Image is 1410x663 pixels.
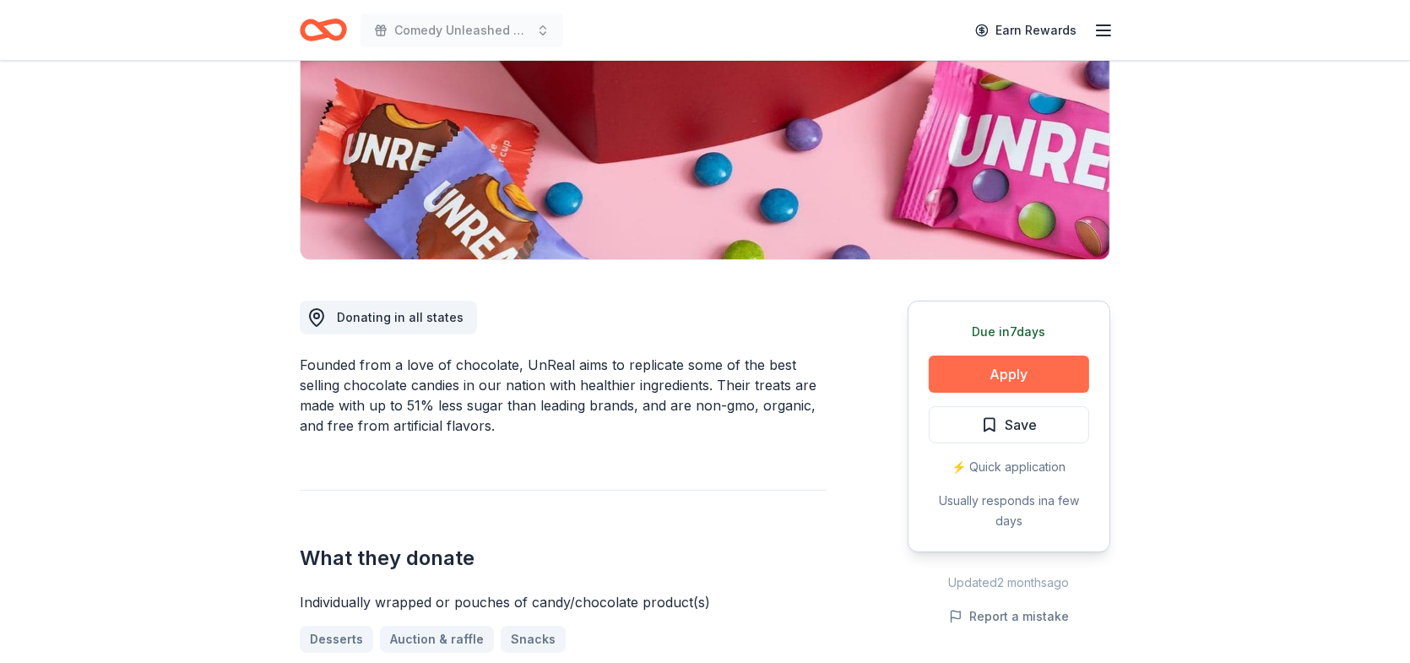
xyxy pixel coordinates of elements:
button: Report a mistake [949,606,1069,627]
a: Earn Rewards [965,15,1087,46]
span: Comedy Unleashed 2025 [394,20,529,41]
a: Home [300,10,347,50]
button: Apply [929,356,1089,393]
div: Usually responds in a few days [929,491,1089,531]
a: Desserts [300,626,373,653]
button: Save [929,406,1089,443]
h2: What they donate [300,545,827,572]
a: Snacks [501,626,566,653]
button: Comedy Unleashed 2025 [361,14,563,47]
div: Updated 2 months ago [908,573,1110,593]
div: Founded from a love of chocolate, UnReal aims to replicate some of the best selling chocolate can... [300,355,827,436]
div: ⚡️ Quick application [929,457,1089,477]
div: Due in 7 days [929,322,1089,342]
div: Individually wrapped or pouches of candy/chocolate product(s) [300,592,827,612]
a: Auction & raffle [380,626,494,653]
span: Donating in all states [337,310,464,324]
span: Save [1005,414,1037,436]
